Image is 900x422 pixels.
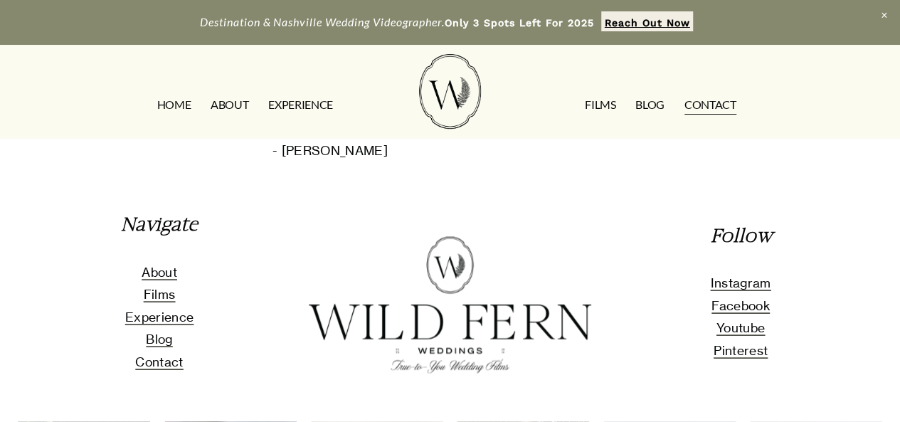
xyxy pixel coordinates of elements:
[711,297,770,312] span: Facebook
[716,316,765,339] a: Youtube
[605,17,690,28] strong: Reach Out Now
[710,275,771,290] span: Instagram
[710,223,771,247] em: Follow
[146,331,172,346] span: Blog
[121,211,198,236] em: Navigate
[144,286,176,301] span: Films
[419,54,480,129] img: Wild Fern Weddings
[272,139,737,162] p: - [PERSON_NAME]
[585,93,615,116] a: FILMS
[142,264,177,279] span: About
[714,339,768,362] a: Pinterest
[211,93,248,116] a: ABOUT
[714,342,768,357] span: Pinterest
[135,350,183,373] a: Contact
[125,309,194,324] span: Experience
[601,11,693,31] a: Reach Out Now
[710,271,771,294] a: Instagram
[157,93,191,116] a: HOME
[144,283,176,305] a: Films
[135,354,183,369] span: Contact
[146,327,172,350] a: Blog
[711,294,770,317] a: Facebook
[635,93,665,116] a: Blog
[268,93,333,116] a: EXPERIENCE
[684,93,736,116] a: CONTACT
[125,305,194,328] a: Experience
[142,260,177,283] a: About
[716,320,765,334] span: Youtube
